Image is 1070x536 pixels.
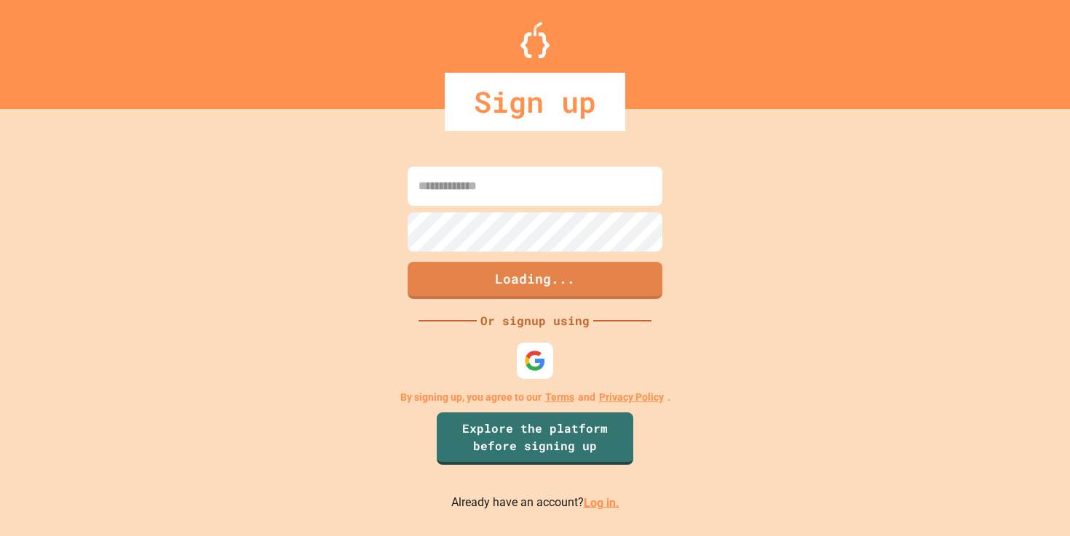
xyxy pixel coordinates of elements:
button: Loading... [408,262,662,299]
p: By signing up, you agree to our and . [400,390,670,405]
p: Already have an account? [451,494,619,512]
img: google-icon.svg [524,350,546,372]
div: Sign up [445,73,625,131]
a: Log in. [584,495,619,509]
div: Or signup using [477,312,593,329]
img: Logo.svg [520,22,550,58]
a: Terms [545,390,574,405]
a: Privacy Policy [599,390,664,405]
a: Explore the platform before signing up [437,412,633,465]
